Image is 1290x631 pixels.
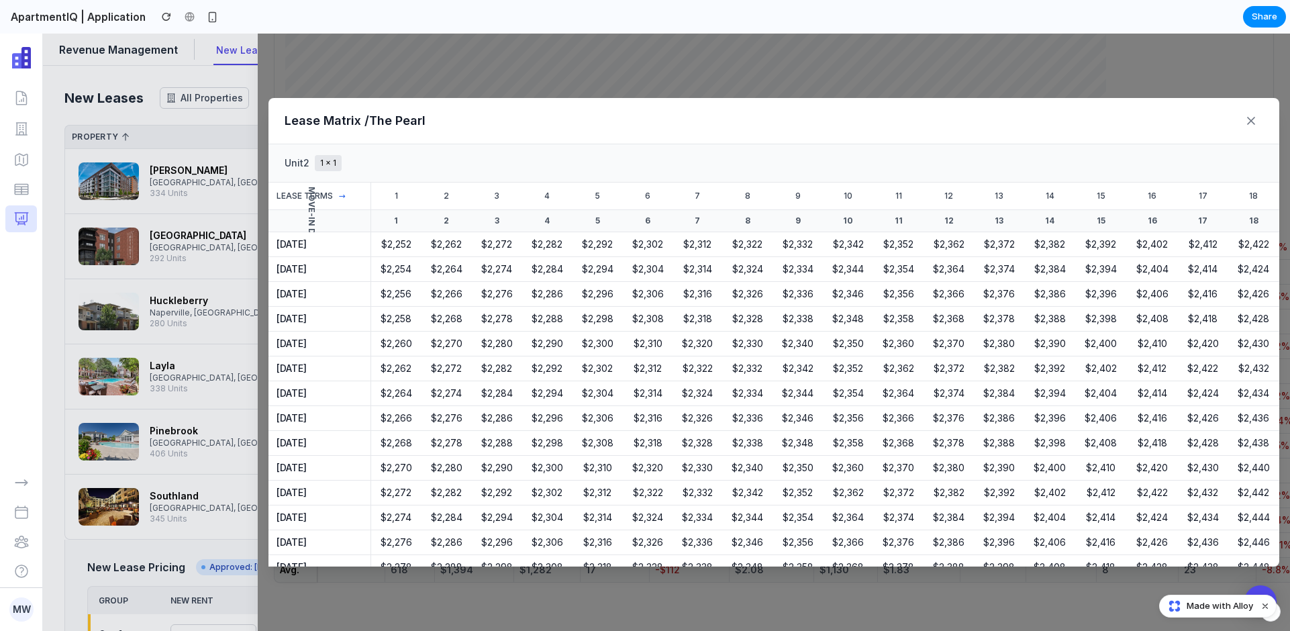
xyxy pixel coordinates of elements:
[1257,598,1273,614] button: Dismiss watermark
[9,564,34,588] button: MW
[1160,599,1254,613] a: Made with Alloy
[11,13,32,35] img: Apartment IQ
[1243,6,1286,28] button: Share
[1187,599,1253,613] span: Made with Alloy
[5,9,146,25] h2: ApartmentIQ | Application
[1252,10,1277,23] span: Share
